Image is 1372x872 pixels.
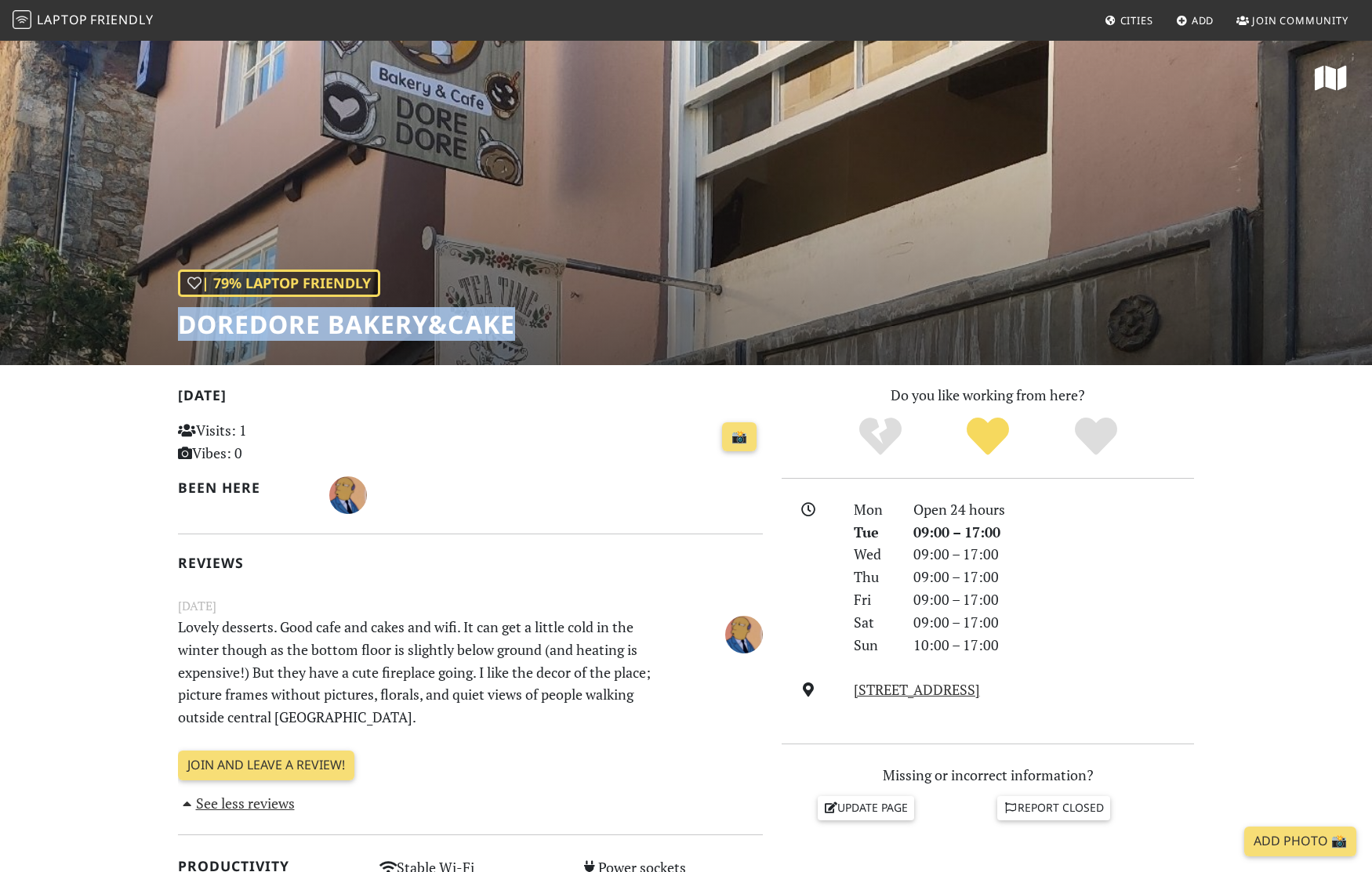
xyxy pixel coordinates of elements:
[844,498,904,521] div: Mon
[934,415,1042,458] div: Yes
[1042,415,1150,458] div: Definitely!
[178,479,310,496] h2: Been here
[13,7,154,34] a: LaptopFriendly LaptopFriendly
[329,484,367,503] span: Sophia J.
[725,623,763,642] span: Sophia J.
[904,521,1203,544] div: 09:00 – 17:00
[782,384,1194,407] p: Do you like working from here?
[904,498,1203,521] div: Open 24 hours
[178,387,763,410] h2: [DATE]
[178,794,295,812] a: See less reviews
[844,543,904,566] div: Wed
[844,588,904,611] div: Fri
[178,419,361,465] p: Visits: 1 Vibes: 0
[844,611,904,634] div: Sat
[844,521,904,544] div: Tue
[1120,13,1153,27] span: Cities
[722,422,757,452] a: 📸
[178,555,763,571] h2: Reviews
[904,588,1203,611] div: 09:00 – 17:00
[818,796,915,820] a: Update page
[904,566,1203,588] div: 09:00 – 17:00
[1170,6,1221,34] a: Add
[826,415,935,458] div: No
[1230,6,1355,34] a: Join Community
[329,476,367,514] img: 3774-sophia.jpg
[169,616,672,729] p: Lovely desserts. Good cafe and cakes and wifi. It can get a little cold in the winter though as t...
[178,309,515,339] h1: DoreDore Bakery&Cake
[1098,6,1160,34] a: Cities
[37,11,88,28] span: Laptop
[854,680,980,699] a: [STREET_ADDRESS]
[725,616,763,653] img: 3774-sophia.jpg
[997,796,1110,820] a: Report closed
[1252,13,1348,27] span: Join Community
[782,764,1194,787] p: Missing or incorrect information?
[904,611,1203,634] div: 09:00 – 17:00
[904,543,1203,566] div: 09:00 – 17:00
[169,596,772,616] small: [DATE]
[844,566,904,588] div: Thu
[1192,13,1214,27] span: Add
[178,270,380,297] div: | 79% Laptop Friendly
[904,634,1203,657] div: 10:00 – 17:00
[90,11,153,28] span: Friendly
[178,751,354,780] a: Join and leave a review!
[844,634,904,657] div: Sun
[13,10,31,29] img: LaptopFriendly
